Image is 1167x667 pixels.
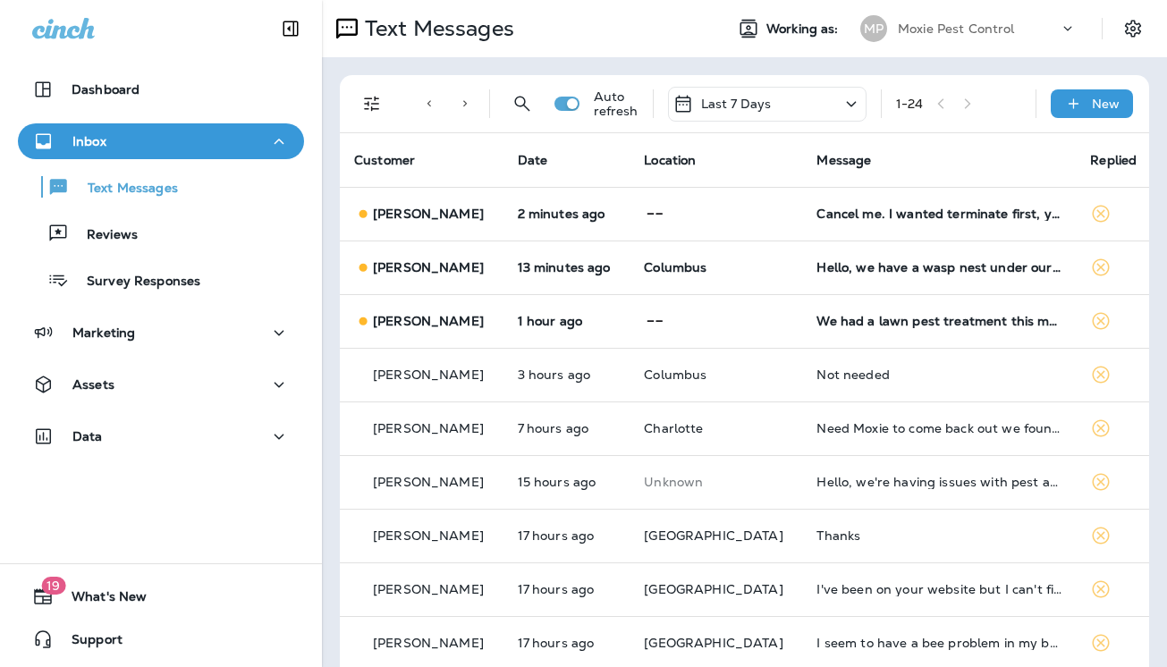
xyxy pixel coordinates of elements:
p: Aug 18, 2025 12:22 PM [518,207,616,221]
p: Aug 17, 2025 09:16 PM [518,475,616,489]
p: New [1092,97,1120,111]
p: Dashboard [72,82,140,97]
button: Support [18,621,304,657]
div: I seem to have a bee problem in my backyard. [816,636,1061,650]
p: Aug 17, 2025 07:24 PM [518,528,616,543]
span: Charlotte [644,420,703,436]
button: Dashboard [18,72,304,107]
span: Date [518,152,548,168]
p: Survey Responses [69,274,200,291]
button: Settings [1117,13,1149,45]
div: Hello, we have a wasp nest under our back deck. Can we have someone kill it next time they are out? [816,260,1061,274]
span: Columbus [644,259,706,275]
div: Hello, we're having issues with pest around our house and we need an as needed visit [816,475,1061,489]
p: Aug 18, 2025 11:18 AM [518,314,616,328]
p: Aug 18, 2025 05:18 AM [518,421,616,435]
span: [GEOGRAPHIC_DATA] [644,581,782,597]
span: Support [54,632,123,654]
p: [PERSON_NAME] [373,582,484,596]
button: Text Messages [18,168,304,206]
p: Marketing [72,325,135,340]
p: [PERSON_NAME] [373,528,484,543]
span: Location [644,152,696,168]
p: Assets [72,377,114,392]
button: Search Messages [504,86,540,122]
p: [PERSON_NAME] [373,207,484,221]
button: Collapse Sidebar [266,11,316,46]
p: Aug 17, 2025 06:53 PM [518,636,616,650]
button: 19What's New [18,578,304,614]
p: [PERSON_NAME] [373,636,484,650]
p: [PERSON_NAME] [373,260,484,274]
span: Replied [1090,152,1137,168]
button: Survey Responses [18,261,304,299]
button: Filters [354,86,390,122]
div: Thanks [816,528,1061,543]
span: [GEOGRAPHIC_DATA] [644,635,782,651]
p: Text Messages [70,181,178,198]
div: MP [860,15,887,42]
button: Assets [18,367,304,402]
button: Marketing [18,315,304,350]
p: Inbox [72,134,106,148]
p: [PERSON_NAME] [373,475,484,489]
button: Reviews [18,215,304,252]
p: Moxie Pest Control [898,21,1015,36]
div: Need Moxie to come back out we found some cockroaches in garage and inside house [816,421,1061,435]
div: Not needed [816,367,1061,382]
div: 1 - 24 [896,97,924,111]
p: Aug 17, 2025 07:23 PM [518,582,616,596]
p: This customer does not have a last location and the phone number they messaged is not assigned to... [644,475,788,489]
span: Message [816,152,871,168]
span: [GEOGRAPHIC_DATA] [644,528,782,544]
span: 19 [41,577,65,595]
p: Auto refresh [594,89,638,118]
div: I've been on your website but I can't find any means to contact you. I have an animal burrowing u... [816,582,1061,596]
p: Data [72,429,103,443]
span: What's New [54,589,147,611]
button: Data [18,418,304,454]
p: Text Messages [358,15,514,42]
p: [PERSON_NAME] [373,314,484,328]
div: Cancel me. I wanted terminate first, your guys should up late, past 2 hours. Never got terminate ... [816,207,1061,221]
button: Inbox [18,123,304,159]
span: Working as: [766,21,842,37]
p: Aug 18, 2025 08:57 AM [518,367,616,382]
span: Customer [354,152,415,168]
p: [PERSON_NAME] [373,367,484,382]
p: Reviews [69,227,138,244]
p: Last 7 Days [701,97,772,111]
div: We had a lawn pest treatment this morning. The tech performing the service asked my husband about... [816,314,1061,328]
p: [PERSON_NAME] [373,421,484,435]
p: Aug 18, 2025 12:11 PM [518,260,616,274]
span: Columbus [644,367,706,383]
